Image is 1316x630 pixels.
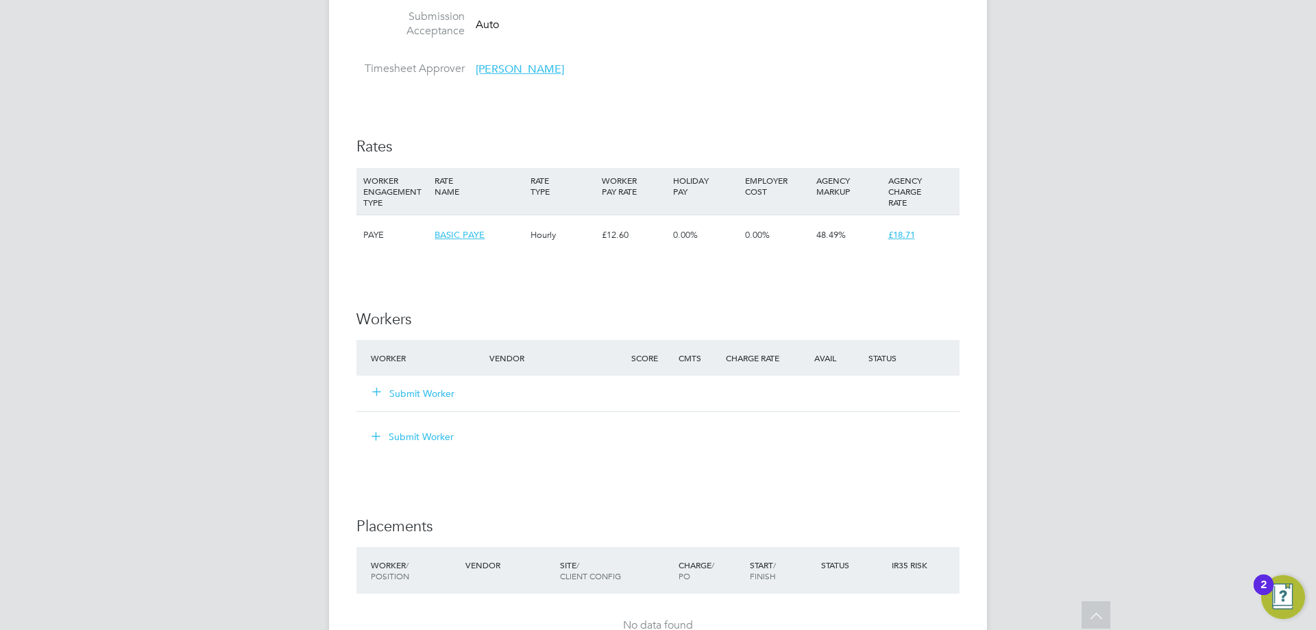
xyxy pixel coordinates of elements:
button: Submit Worker [362,426,465,448]
span: BASIC PAYE [435,229,485,241]
div: EMPLOYER COST [742,168,813,204]
div: Site [557,553,675,588]
div: RATE TYPE [527,168,598,204]
span: / Client Config [560,559,621,581]
div: £12.60 [598,215,670,255]
div: Cmts [675,346,722,370]
div: Vendor [486,346,628,370]
div: Hourly [527,215,598,255]
div: Avail [794,346,865,370]
div: HOLIDAY PAY [670,168,741,204]
span: Auto [476,17,499,31]
div: Status [818,553,889,577]
div: Worker [367,553,462,588]
div: PAYE [360,215,431,255]
button: Open Resource Center, 2 new notifications [1261,575,1305,619]
h3: Placements [356,517,960,537]
span: / PO [679,559,714,581]
div: Status [865,346,960,370]
span: 0.00% [745,229,770,241]
label: Submission Acceptance [356,10,465,38]
span: / Position [371,559,409,581]
label: Timesheet Approver [356,62,465,76]
div: IR35 Risk [888,553,936,577]
div: Start [746,553,818,588]
h3: Rates [356,137,960,157]
div: Score [628,346,675,370]
span: 48.49% [816,229,846,241]
div: RATE NAME [431,168,526,204]
div: 2 [1260,585,1267,603]
div: AGENCY MARKUP [813,168,884,204]
div: AGENCY CHARGE RATE [885,168,956,215]
div: WORKER ENGAGEMENT TYPE [360,168,431,215]
div: Charge Rate [722,346,794,370]
div: Charge [675,553,746,588]
span: £18.71 [888,229,915,241]
span: / Finish [750,559,776,581]
button: Submit Worker [373,387,455,400]
div: WORKER PAY RATE [598,168,670,204]
h3: Workers [356,310,960,330]
span: [PERSON_NAME] [476,62,564,76]
div: Vendor [462,553,557,577]
div: Worker [367,346,486,370]
span: 0.00% [673,229,698,241]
